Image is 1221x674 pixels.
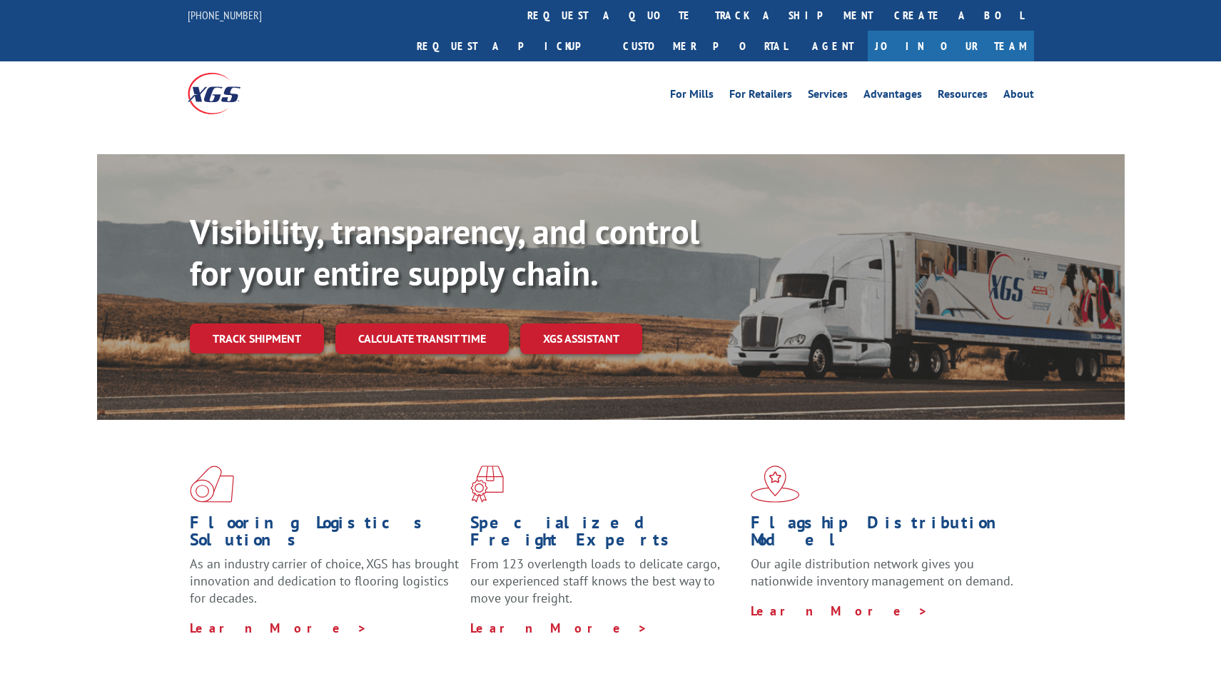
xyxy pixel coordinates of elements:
[188,8,262,22] a: [PHONE_NUMBER]
[751,466,800,503] img: xgs-icon-flagship-distribution-model-red
[335,323,509,354] a: Calculate transit time
[190,323,324,353] a: Track shipment
[868,31,1034,61] a: Join Our Team
[190,514,460,555] h1: Flooring Logistics Solutions
[406,31,612,61] a: Request a pickup
[670,89,714,104] a: For Mills
[470,466,504,503] img: xgs-icon-focused-on-flooring-red
[190,466,234,503] img: xgs-icon-total-supply-chain-intelligence-red
[470,620,648,636] a: Learn More >
[470,514,740,555] h1: Specialized Freight Experts
[751,514,1020,555] h1: Flagship Distribution Model
[1003,89,1034,104] a: About
[729,89,792,104] a: For Retailers
[751,555,1013,589] span: Our agile distribution network gives you nationwide inventory management on demand.
[190,209,699,295] b: Visibility, transparency, and control for your entire supply chain.
[938,89,988,104] a: Resources
[751,603,928,619] a: Learn More >
[470,555,740,619] p: From 123 overlength loads to delicate cargo, our experienced staff knows the best way to move you...
[190,620,368,636] a: Learn More >
[808,89,848,104] a: Services
[798,31,868,61] a: Agent
[520,323,642,354] a: XGS ASSISTANT
[190,555,459,606] span: As an industry carrier of choice, XGS has brought innovation and dedication to flooring logistics...
[863,89,922,104] a: Advantages
[612,31,798,61] a: Customer Portal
